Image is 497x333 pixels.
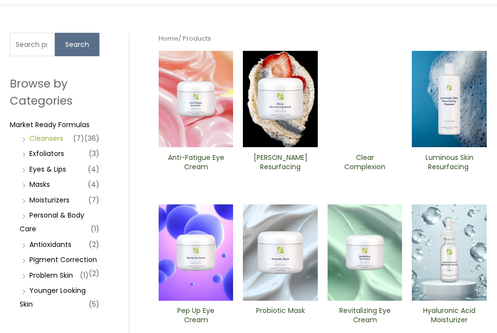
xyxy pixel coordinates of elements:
[88,178,99,191] span: (4)
[10,120,90,130] a: Market Ready Formulas
[251,306,309,328] a: Probiotic Mask
[328,51,402,147] img: Clear Complexion Alpha Beta ​Cleanser
[29,270,73,280] a: Problem Skin
[29,255,97,265] a: PIgment Correction
[89,147,99,160] span: (3)
[159,204,234,301] img: Pep Up Eye Cream
[88,162,99,176] span: (4)
[420,306,478,325] h2: Hyaluronic Acid Moisturizer Serum
[10,75,99,109] h2: Browse by Categories
[29,195,70,205] a: Moisturizers
[29,164,66,174] a: Eyes & Lips
[243,51,318,147] img: Berry Resurfacing Scrub
[84,132,99,145] span: (36)
[29,240,71,249] a: Antioxidants
[412,204,487,301] img: Hyaluronic moisturizer Serum
[167,306,225,328] a: Pep Up Eye Cream
[167,153,225,175] a: Anti-Fatigue Eye Cream
[91,222,99,236] span: (1)
[251,306,309,325] h2: Probiotic Mask
[10,33,55,56] input: Search products…
[336,306,394,328] a: Revitalizing ​Eye Cream
[55,33,99,56] button: Search
[29,133,63,143] a: Cleansers
[88,193,99,207] span: (7)
[243,204,318,301] img: Probiotic Mask
[251,153,309,175] a: [PERSON_NAME] Resurfacing Scrub
[420,153,478,172] h2: Luminous Skin Resurfacing ​Cleanser
[167,306,225,325] h2: Pep Up Eye Cream
[20,286,86,309] a: Younger Looking Skin
[20,210,84,234] a: Personal & Body Care
[89,297,99,311] span: (5)
[80,268,89,282] span: (1)
[336,153,394,175] a: Clear Complexion Alpha Beta ​Cleanser
[328,204,402,301] img: Revitalizing ​Eye Cream
[420,306,478,328] a: Hyaluronic Acid Moisturizer Serum
[336,306,394,325] h2: Revitalizing ​Eye Cream
[251,153,309,172] h2: [PERSON_NAME] Resurfacing Scrub
[167,153,225,172] h2: Anti-Fatigue Eye Cream
[159,51,234,147] img: Anti Fatigue Eye Cream
[29,149,64,158] a: Exfoliators
[420,153,478,175] a: Luminous Skin Resurfacing ​Cleanser
[89,266,99,280] span: (2)
[159,34,178,43] a: Home
[29,179,50,189] a: Masks
[336,153,394,172] h2: Clear Complexion Alpha Beta ​Cleanser
[159,33,487,44] nav: Breadcrumb
[412,51,487,147] img: Luminous Skin Resurfacing ​Cleanser
[73,132,84,145] span: (7)
[89,238,99,251] span: (2)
